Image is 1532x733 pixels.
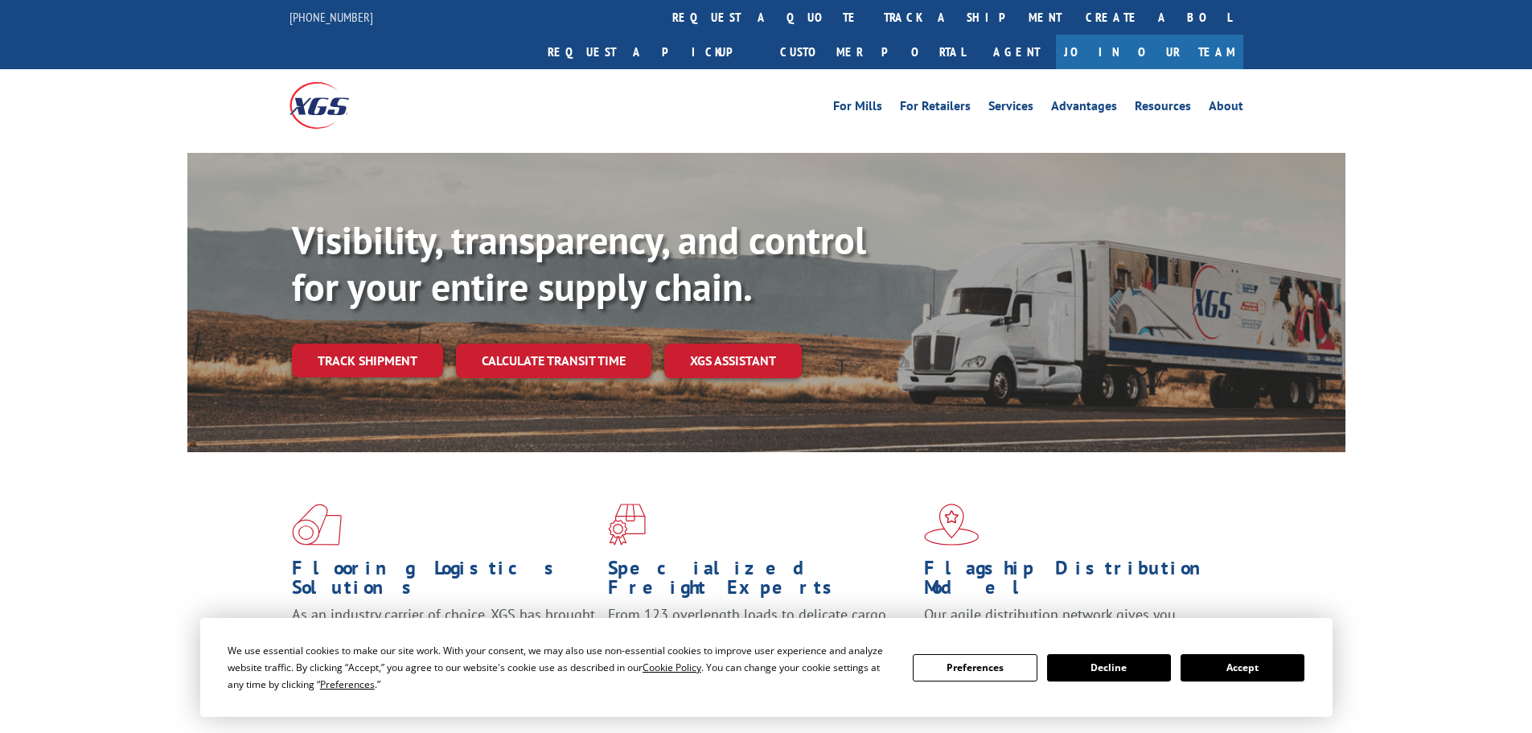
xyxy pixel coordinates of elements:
[1047,654,1171,682] button: Decline
[768,35,977,69] a: Customer Portal
[1135,100,1191,117] a: Resources
[290,9,373,25] a: [PHONE_NUMBER]
[913,654,1037,682] button: Preferences
[1181,654,1304,682] button: Accept
[1209,100,1243,117] a: About
[900,100,971,117] a: For Retailers
[292,504,342,546] img: xgs-icon-total-supply-chain-intelligence-red
[988,100,1033,117] a: Services
[536,35,768,69] a: Request a pickup
[643,661,701,674] span: Cookie Policy
[924,558,1228,605] h1: Flagship Distribution Model
[977,35,1056,69] a: Agent
[608,558,912,605] h1: Specialized Freight Experts
[292,605,595,662] span: As an industry carrier of choice, XGS has brought innovation and dedication to flooring logistics...
[664,344,802,378] a: XGS ASSISTANT
[608,504,646,546] img: xgs-icon-focused-on-flooring-red
[292,558,596,605] h1: Flooring Logistics Solutions
[228,642,893,693] div: We use essential cookies to make our site work. With your consent, we may also use non-essential ...
[292,215,866,311] b: Visibility, transparency, and control for your entire supply chain.
[292,344,443,377] a: Track shipment
[608,605,912,677] p: From 123 overlength loads to delicate cargo, our experienced staff knows the best way to move you...
[320,677,375,691] span: Preferences
[1056,35,1243,69] a: Join Our Team
[833,100,882,117] a: For Mills
[200,618,1333,717] div: Cookie Consent Prompt
[924,605,1220,643] span: Our agile distribution network gives you nationwide inventory management on demand.
[924,504,980,546] img: xgs-icon-flagship-distribution-model-red
[456,344,651,378] a: Calculate transit time
[1051,100,1117,117] a: Advantages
